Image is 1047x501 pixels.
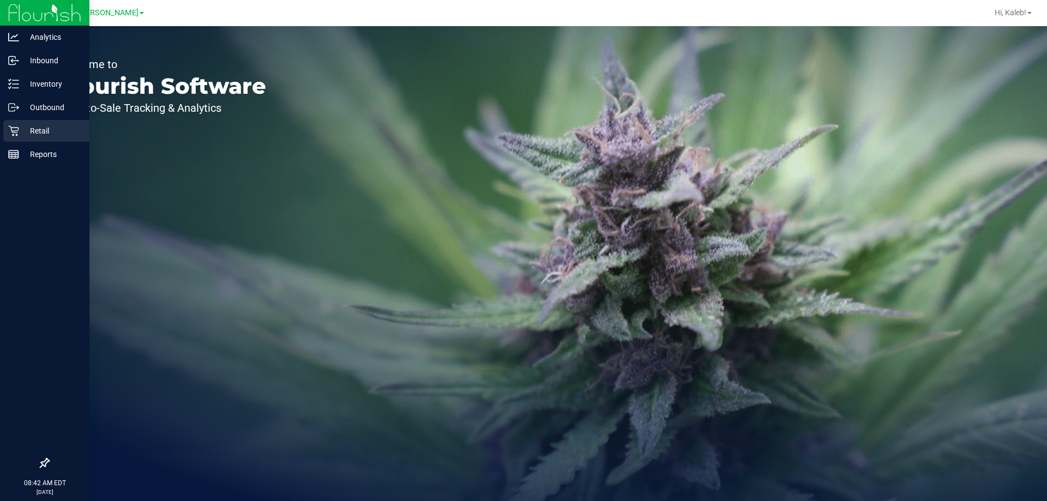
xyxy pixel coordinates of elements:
[19,54,85,67] p: Inbound
[8,55,19,66] inline-svg: Inbound
[5,478,85,488] p: 08:42 AM EDT
[8,149,19,160] inline-svg: Reports
[8,102,19,113] inline-svg: Outbound
[19,124,85,137] p: Retail
[995,8,1026,17] span: Hi, Kaleb!
[8,125,19,136] inline-svg: Retail
[8,32,19,43] inline-svg: Analytics
[59,102,266,113] p: Seed-to-Sale Tracking & Analytics
[19,101,85,114] p: Outbound
[19,148,85,161] p: Reports
[19,77,85,90] p: Inventory
[19,31,85,44] p: Analytics
[79,8,139,17] span: [PERSON_NAME]
[59,75,266,97] p: Flourish Software
[5,488,85,496] p: [DATE]
[8,79,19,89] inline-svg: Inventory
[59,59,266,70] p: Welcome to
